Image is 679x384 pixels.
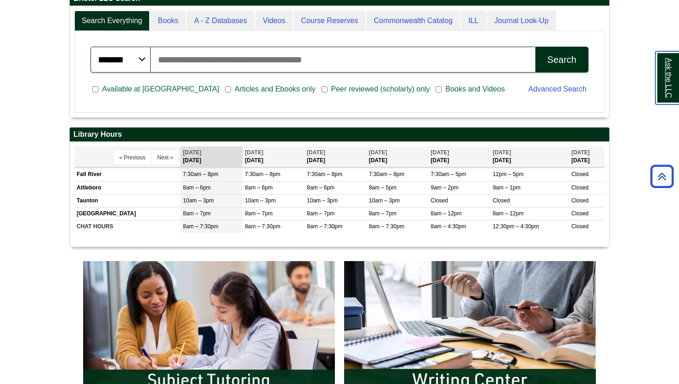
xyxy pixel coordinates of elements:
[442,84,509,95] span: Books and Videos
[369,171,404,177] span: 7:30am – 8pm
[74,194,181,207] td: Taunton
[307,197,338,204] span: 10am – 3pm
[114,151,151,165] button: « Previous
[431,184,459,191] span: 9am – 2pm
[366,11,460,31] a: Commonwealth Catalog
[307,184,334,191] span: 8am – 6pm
[255,11,293,31] a: Videos
[369,210,396,217] span: 8am – 7pm
[431,149,449,156] span: [DATE]
[98,84,223,95] span: Available at [GEOGRAPHIC_DATA]
[92,85,98,94] input: Available at [GEOGRAPHIC_DATA]
[242,146,304,167] th: [DATE]
[152,151,178,165] button: Next »
[187,11,255,31] a: A - Z Databases
[225,85,231,94] input: Articles and Ebooks only
[429,146,491,167] th: [DATE]
[74,220,181,233] td: CHAT HOURS
[547,55,576,65] div: Search
[493,210,524,217] span: 8am – 12pm
[183,184,211,191] span: 8am – 6pm
[307,223,342,230] span: 8am – 7:30pm
[304,146,366,167] th: [DATE]
[231,84,319,95] span: Articles and Ebooks only
[431,223,467,230] span: 8am – 4:30pm
[70,128,609,142] h2: Library Hours
[183,197,214,204] span: 10am – 3pm
[569,146,605,167] th: [DATE]
[327,84,434,95] span: Peer reviewed (scholarly) only
[571,197,588,204] span: Closed
[245,171,280,177] span: 7:30am – 8pm
[493,149,511,156] span: [DATE]
[431,197,448,204] span: Closed
[493,197,510,204] span: Closed
[431,210,462,217] span: 8am – 12pm
[151,11,186,31] a: Books
[183,210,211,217] span: 8am – 7pm
[245,149,263,156] span: [DATE]
[491,146,569,167] th: [DATE]
[74,181,181,194] td: Attleboro
[571,184,588,191] span: Closed
[431,171,467,177] span: 7:30am – 5pm
[493,184,521,191] span: 9am – 1pm
[74,207,181,220] td: [GEOGRAPHIC_DATA]
[487,11,556,31] a: Journal Look-Up
[245,197,276,204] span: 10am – 3pm
[571,223,588,230] span: Closed
[571,171,588,177] span: Closed
[535,47,588,73] button: Search
[493,171,524,177] span: 12pm – 5pm
[181,146,242,167] th: [DATE]
[245,223,280,230] span: 8am – 7:30pm
[183,149,201,156] span: [DATE]
[183,223,218,230] span: 8am – 7:30pm
[245,184,273,191] span: 8am – 6pm
[366,146,428,167] th: [DATE]
[74,11,150,31] a: Search Everything
[528,85,587,93] a: Advanced Search
[369,223,404,230] span: 8am – 7:30pm
[493,223,539,230] span: 12:30pm – 4:30pm
[307,210,334,217] span: 8am – 7pm
[571,149,590,156] span: [DATE]
[647,170,677,183] a: Back to Top
[369,184,396,191] span: 8am – 5pm
[571,210,588,217] span: Closed
[245,210,273,217] span: 8am – 7pm
[461,11,486,31] a: ILL
[436,85,442,94] input: Books and Videos
[321,85,327,94] input: Peer reviewed (scholarly) only
[183,171,218,177] span: 7:30am – 8pm
[74,168,181,181] td: Fall River
[307,171,342,177] span: 7:30am – 8pm
[369,149,387,156] span: [DATE]
[369,197,400,204] span: 10am – 3pm
[294,11,366,31] a: Course Reserves
[307,149,325,156] span: [DATE]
